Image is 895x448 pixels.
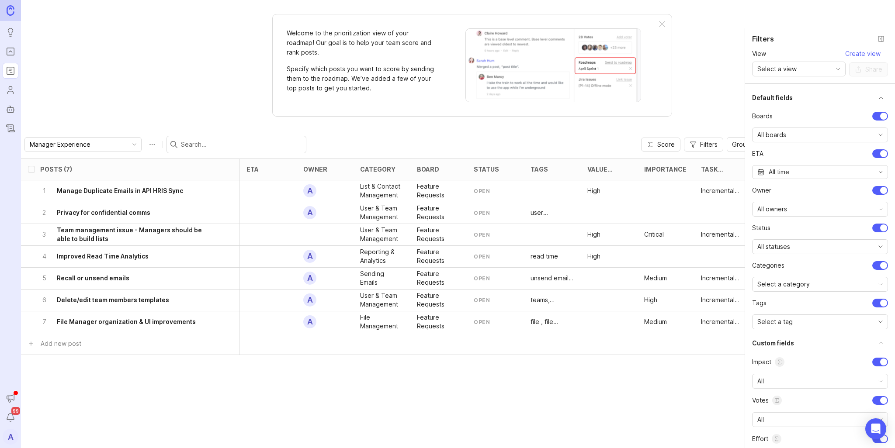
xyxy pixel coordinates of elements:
[752,49,766,58] span: View
[752,112,773,121] span: Boards
[644,317,667,326] p: Medium
[531,208,573,217] p: user permissions, privacy
[757,415,764,424] span: All
[701,186,744,195] p: Incremental Enhancement
[531,252,558,261] div: read time
[644,166,687,172] div: Importance
[531,166,548,172] div: tags
[40,317,48,326] p: 7
[3,44,18,59] a: Portal
[181,140,302,149] input: Search...
[417,166,439,172] div: board
[701,274,744,283] p: Incremental Enhancement
[40,289,215,311] button: 6Delete/edit team members templates
[303,272,316,285] div: A
[752,34,774,44] h2: Filters
[474,253,490,260] div: open
[417,313,460,331] p: Feature Requests
[587,230,600,239] div: High
[587,252,600,261] p: High
[752,186,771,195] span: owner
[845,49,881,58] span: Create view
[474,296,490,304] div: open
[752,239,888,254] div: toggle menu
[752,62,846,76] div: toggle menu
[57,317,196,326] h6: File Manager organization & UI improvements
[700,140,718,149] span: Filters
[845,47,881,61] button: Create view
[417,182,460,200] p: Feature Requests
[874,91,888,105] button: truncate settings section
[417,269,460,287] p: Feature Requests
[3,410,18,425] button: Notifications
[874,206,888,213] svg: toggle icon
[57,296,169,304] h6: Delete/edit team members templates
[701,317,744,326] p: Incremental Enhancement
[752,396,782,405] span: Votes
[7,5,14,15] img: Canny Home
[752,339,794,348] h1: Custom fields
[41,339,81,348] div: Add new post
[40,202,215,224] button: 2Privacy for confidential comms
[287,28,435,57] p: Welcome to the prioritization view of your roadmap! Our goal is to help your team score and rank ...
[417,204,460,221] p: Feature Requests
[474,187,490,195] div: open
[644,296,657,304] p: High
[587,186,600,195] p: High
[57,186,183,195] h6: Manage Duplicate Emails in API HRIS Sync
[40,224,215,245] button: 3Team management issue - Managers should be able to build lists
[874,281,888,288] svg: toggle icon
[360,204,403,221] div: User & Team Management
[360,226,403,243] p: User & Team Management
[417,291,460,309] p: Feature Requests
[474,166,499,172] div: status
[287,64,435,93] p: Specify which posts you want to score by sending them to the roadmap. We’ve added a few of your t...
[757,376,764,386] span: All
[360,269,403,287] div: Sending Emails
[701,296,744,304] div: Incremental Enhancement
[303,166,327,172] div: owner
[417,226,460,243] p: Feature Requests
[360,182,403,200] p: List & Contact Management
[40,230,48,239] p: 3
[874,131,888,138] svg: toggle icon
[57,252,149,261] h6: Improved Read Time Analytics
[3,429,18,445] button: A
[531,317,573,326] p: file , file manager
[360,291,403,309] p: User & Team Management
[701,230,744,239] p: Incremental Enhancement
[360,313,403,331] p: File Management
[757,279,810,289] span: Select a category
[757,204,787,214] span: All owners
[303,206,316,219] div: A
[40,268,215,289] button: 5Recall or unsend emails
[30,140,126,149] input: Manager Experience
[769,167,789,177] div: All time
[127,141,141,148] svg: toggle icon
[752,277,888,292] div: toggle menu
[417,248,460,265] div: Feature Requests
[644,274,667,283] p: Medium
[531,296,573,304] p: teams, templates, user permissions
[644,230,664,239] p: Critical
[40,166,72,172] div: Posts (7)
[874,416,888,423] svg: toggle icon
[752,93,793,102] h1: Default fields
[474,275,490,282] div: open
[57,226,215,243] h6: Team management issue - Managers should be able to build lists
